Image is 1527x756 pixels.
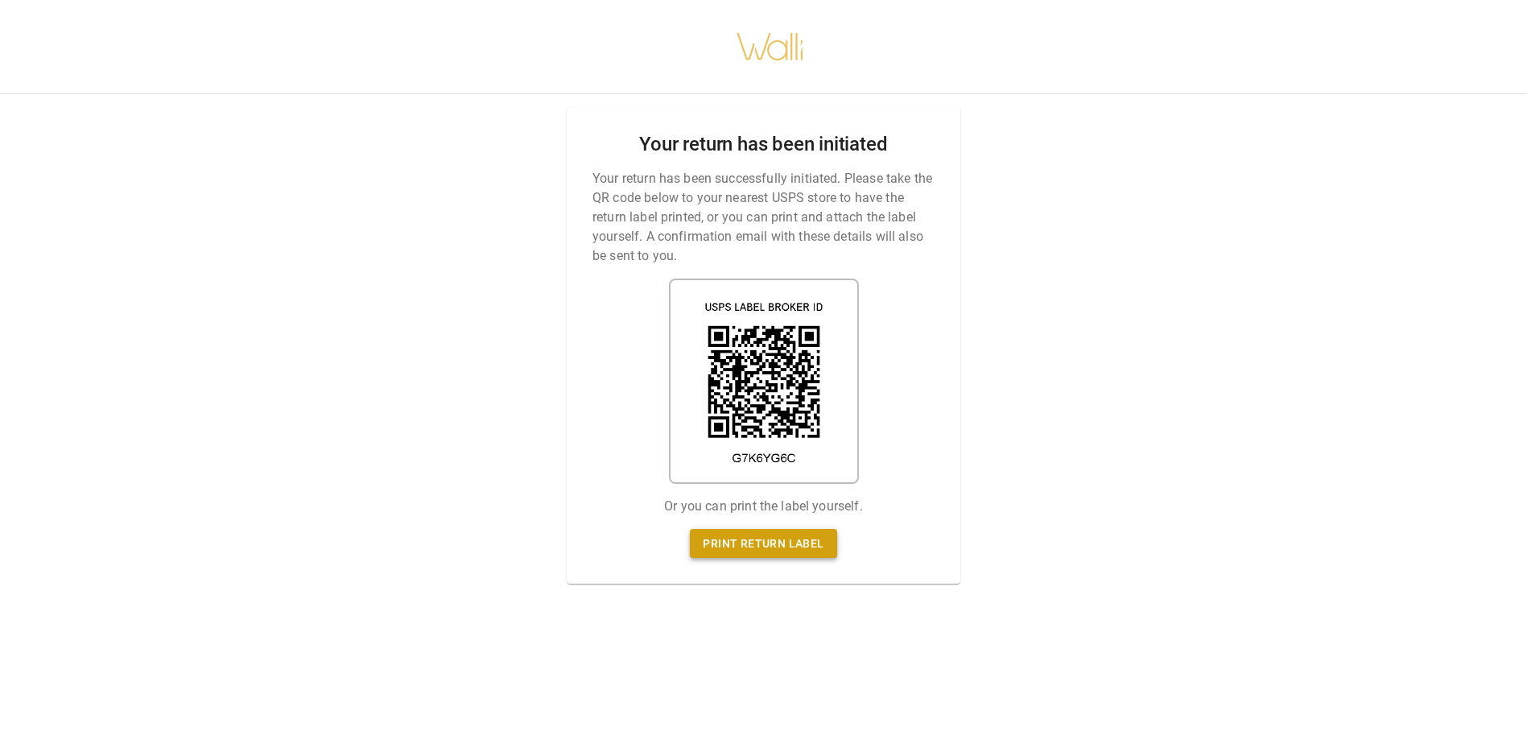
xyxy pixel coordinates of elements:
[736,12,805,81] img: walli-inc.myshopify.com
[669,279,859,484] img: shipping label qr code
[639,133,887,156] h2: Your return has been initiated
[592,169,935,266] p: Your return has been successfully initiated. Please take the QR code below to your nearest USPS s...
[664,497,862,516] p: Or you can print the label yourself.
[690,529,836,559] a: Print return label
